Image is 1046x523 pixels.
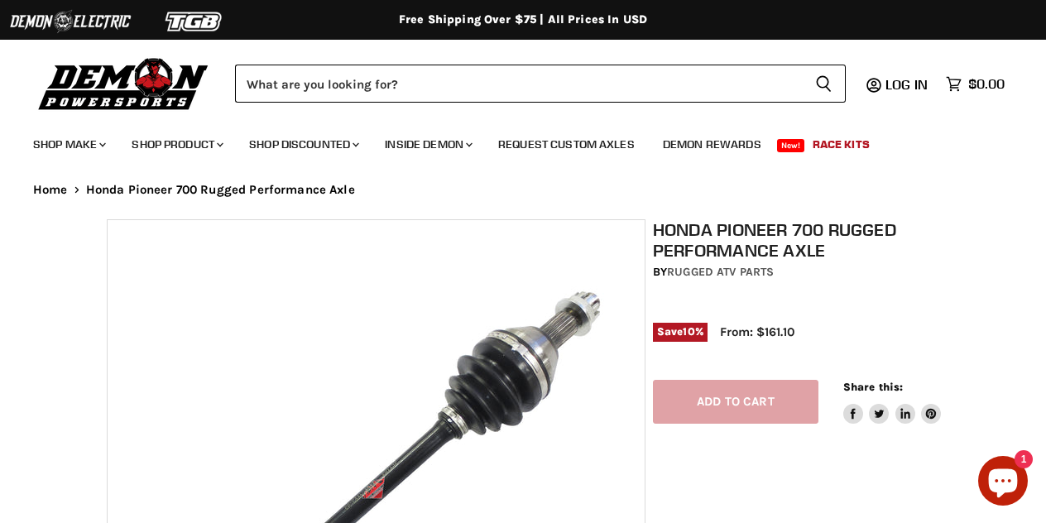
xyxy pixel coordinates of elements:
a: Home [33,183,68,197]
a: Race Kits [800,127,882,161]
div: by [653,263,947,281]
a: $0.00 [938,72,1013,96]
a: Request Custom Axles [486,127,647,161]
span: From: $161.10 [720,324,794,339]
span: Log in [885,76,928,93]
aside: Share this: [843,380,942,424]
a: Inside Demon [372,127,482,161]
input: Search [235,65,802,103]
form: Product [235,65,846,103]
span: Save % [653,323,708,341]
inbox-online-store-chat: Shopify online store chat [973,456,1033,510]
img: TGB Logo 2 [132,6,257,37]
img: Demon Electric Logo 2 [8,6,132,37]
span: $0.00 [968,76,1005,92]
span: New! [777,139,805,152]
span: 10 [683,325,694,338]
span: Honda Pioneer 700 Rugged Performance Axle [86,183,355,197]
a: Log in [878,77,938,92]
a: Shop Make [21,127,116,161]
img: Demon Powersports [33,54,214,113]
span: Share this: [843,381,903,393]
a: Shop Discounted [237,127,369,161]
button: Search [802,65,846,103]
a: Demon Rewards [650,127,774,161]
h1: Honda Pioneer 700 Rugged Performance Axle [653,219,947,261]
a: Rugged ATV Parts [667,265,774,279]
ul: Main menu [21,121,1000,161]
a: Shop Product [119,127,233,161]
